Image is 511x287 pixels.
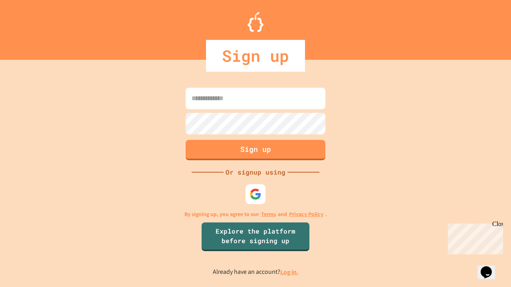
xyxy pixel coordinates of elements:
[206,40,305,72] div: Sign up
[477,255,503,279] iframe: chat widget
[261,210,276,218] a: Terms
[289,210,323,218] a: Privacy Policy
[213,267,299,277] p: Already have an account?
[3,3,55,51] div: Chat with us now!Close
[445,220,503,254] iframe: chat widget
[186,140,325,160] button: Sign up
[202,222,309,251] a: Explore the platform before signing up
[248,12,263,32] img: Logo.svg
[280,268,299,276] a: Log in.
[184,210,327,218] p: By signing up, you agree to our and .
[250,188,261,200] img: google-icon.svg
[224,167,287,177] div: Or signup using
